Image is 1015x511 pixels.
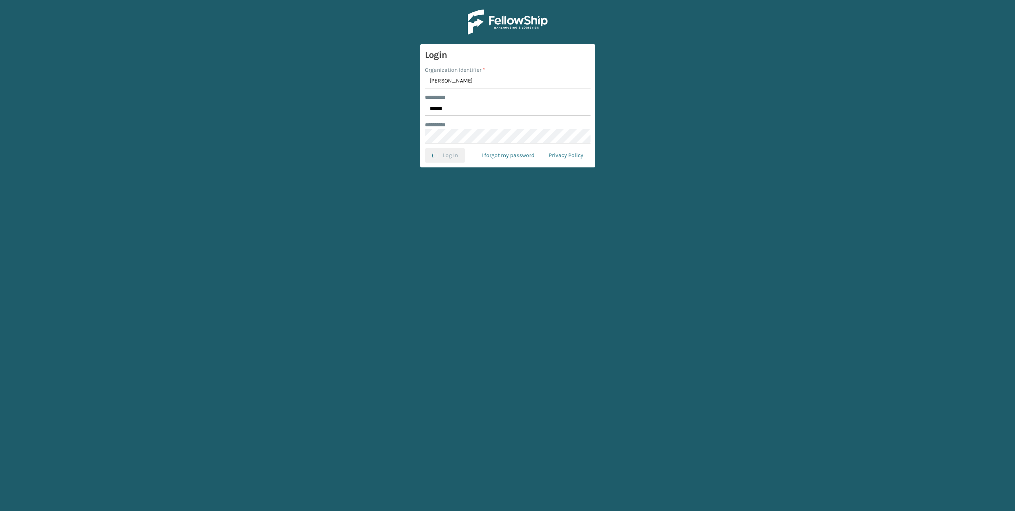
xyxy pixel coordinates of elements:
[425,49,591,61] h3: Login
[474,148,542,163] a: I forgot my password
[425,66,485,74] label: Organization Identifier
[468,10,548,35] img: Logo
[425,148,465,163] button: Log In
[542,148,591,163] a: Privacy Policy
